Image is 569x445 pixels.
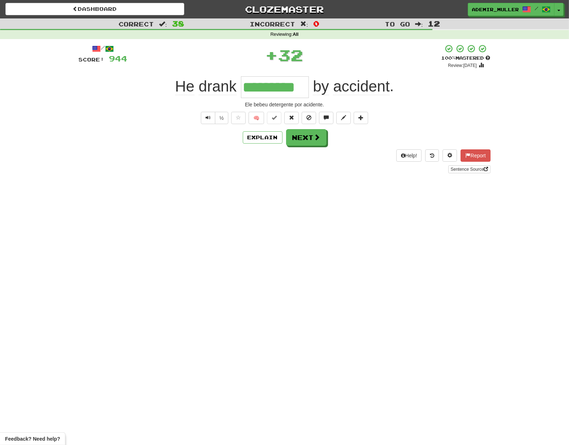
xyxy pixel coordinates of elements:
[461,149,490,162] button: Report
[441,55,491,62] div: Mastered
[199,78,237,95] span: drank
[313,78,329,95] span: by
[278,46,303,64] span: 32
[441,55,456,61] span: 100 %
[333,78,389,95] span: accident
[249,112,264,124] button: 🧠
[267,112,281,124] button: Set this sentence to 100% Mastered (alt+m)
[172,19,184,28] span: 38
[5,3,184,15] a: Dashboard
[468,3,555,16] a: Ademir_Muller /
[266,44,278,66] span: +
[396,149,422,162] button: Help!
[535,6,538,11] span: /
[175,78,195,95] span: He
[472,6,519,13] span: Ademir_Muller
[199,112,229,124] div: Text-to-speech controls
[231,112,246,124] button: Favorite sentence (alt+f)
[159,21,167,27] span: :
[448,165,490,173] a: Sentence Source
[250,20,295,27] span: Incorrect
[336,112,351,124] button: Edit sentence (alt+d)
[309,78,394,95] span: .
[109,54,128,63] span: 944
[195,3,374,16] a: Clozemaster
[313,19,319,28] span: 0
[5,435,60,442] span: Open feedback widget
[118,20,154,27] span: Correct
[448,63,477,68] small: Review: [DATE]
[286,129,327,146] button: Next
[79,44,128,53] div: /
[79,56,105,63] span: Score:
[425,149,439,162] button: Round history (alt+y)
[415,21,423,27] span: :
[428,19,440,28] span: 12
[302,112,316,124] button: Ignore sentence (alt+i)
[284,112,299,124] button: Reset to 0% Mastered (alt+r)
[293,32,298,37] strong: All
[385,20,410,27] span: To go
[79,101,491,108] div: Ele bebeu detergente por acidente.
[354,112,368,124] button: Add to collection (alt+a)
[243,131,283,144] button: Explain
[201,112,215,124] button: Play sentence audio (ctl+space)
[319,112,333,124] button: Discuss sentence (alt+u)
[300,21,308,27] span: :
[215,112,229,124] button: ½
